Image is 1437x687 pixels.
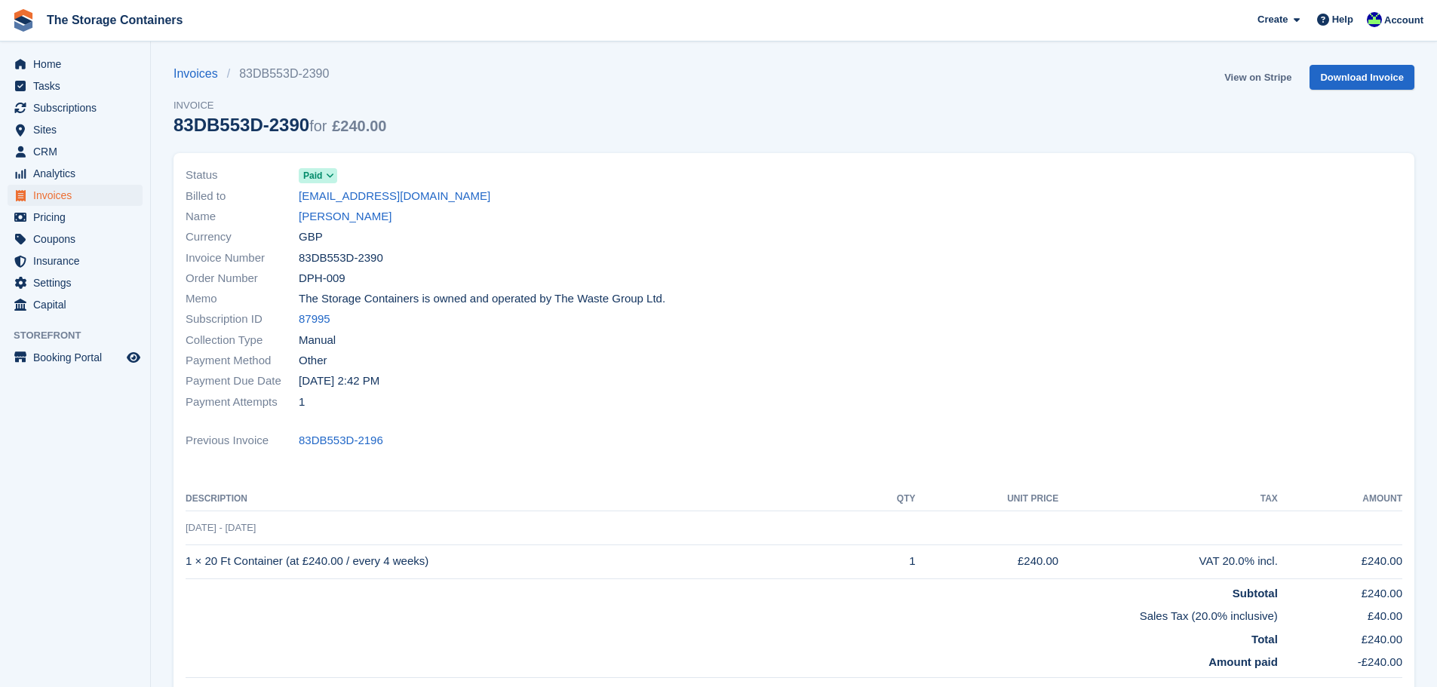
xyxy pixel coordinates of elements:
strong: Amount paid [1208,655,1278,668]
span: Payment Attempts [186,394,299,411]
span: Other [299,352,327,370]
a: menu [8,141,143,162]
span: Home [33,54,124,75]
span: 83DB553D-2390 [299,250,383,267]
span: Previous Invoice [186,432,299,449]
div: VAT 20.0% incl. [1058,553,1278,570]
a: menu [8,97,143,118]
td: £40.00 [1278,602,1402,625]
a: The Storage Containers [41,8,189,32]
span: Subscription ID [186,311,299,328]
span: for [309,118,327,134]
a: [EMAIL_ADDRESS][DOMAIN_NAME] [299,188,490,205]
a: menu [8,207,143,228]
td: -£240.00 [1278,648,1402,677]
strong: Total [1251,633,1278,646]
span: [DATE] - [DATE] [186,522,256,533]
span: Insurance [33,250,124,271]
a: Paid [299,167,337,184]
span: Capital [33,294,124,315]
td: £240.00 [916,544,1059,578]
span: Tasks [33,75,124,97]
a: menu [8,347,143,368]
a: Invoices [173,65,227,83]
th: Unit Price [916,487,1059,511]
span: Help [1332,12,1353,27]
span: DPH-009 [299,270,345,287]
th: Tax [1058,487,1278,511]
a: menu [8,185,143,206]
td: £240.00 [1278,544,1402,578]
span: Currency [186,228,299,246]
a: menu [8,54,143,75]
span: GBP [299,228,323,246]
span: Pricing [33,207,124,228]
a: Preview store [124,348,143,367]
th: QTY [864,487,916,511]
span: Analytics [33,163,124,184]
img: stora-icon-8386f47178a22dfd0bd8f6a31ec36ba5ce8667c1dd55bd0f319d3a0aa187defe.svg [12,9,35,32]
a: menu [8,294,143,315]
span: Invoice Number [186,250,299,267]
td: Sales Tax (20.0% inclusive) [186,602,1278,625]
div: 83DB553D-2390 [173,115,386,135]
a: View on Stripe [1218,65,1297,90]
strong: Subtotal [1233,587,1278,600]
td: 1 × 20 Ft Container (at £240.00 / every 4 weeks) [186,544,864,578]
nav: breadcrumbs [173,65,386,83]
a: menu [8,228,143,250]
span: Storefront [14,328,150,343]
img: Stacy Williams [1367,12,1382,27]
a: menu [8,272,143,293]
a: menu [8,75,143,97]
span: Collection Type [186,332,299,349]
time: 2025-09-18 13:42:02 UTC [299,373,379,390]
span: Account [1384,13,1423,28]
th: Description [186,487,864,511]
a: Download Invoice [1310,65,1414,90]
span: Payment Due Date [186,373,299,390]
span: Settings [33,272,124,293]
span: 1 [299,394,305,411]
span: Sites [33,119,124,140]
td: £240.00 [1278,625,1402,649]
span: Subscriptions [33,97,124,118]
span: The Storage Containers is owned and operated by The Waste Group Ltd. [299,290,665,308]
a: menu [8,163,143,184]
td: £240.00 [1278,578,1402,602]
a: menu [8,250,143,271]
span: Invoices [33,185,124,206]
span: Paid [303,169,322,182]
a: 87995 [299,311,330,328]
span: Status [186,167,299,184]
span: Billed to [186,188,299,205]
span: Order Number [186,270,299,287]
span: Name [186,208,299,225]
span: Manual [299,332,336,349]
span: Booking Portal [33,347,124,368]
span: Coupons [33,228,124,250]
th: Amount [1278,487,1402,511]
a: [PERSON_NAME] [299,208,391,225]
a: 83DB553D-2196 [299,432,383,449]
td: 1 [864,544,916,578]
span: Invoice [173,98,386,113]
span: Create [1257,12,1288,27]
a: menu [8,119,143,140]
span: CRM [33,141,124,162]
span: Memo [186,290,299,308]
span: £240.00 [332,118,386,134]
span: Payment Method [186,352,299,370]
